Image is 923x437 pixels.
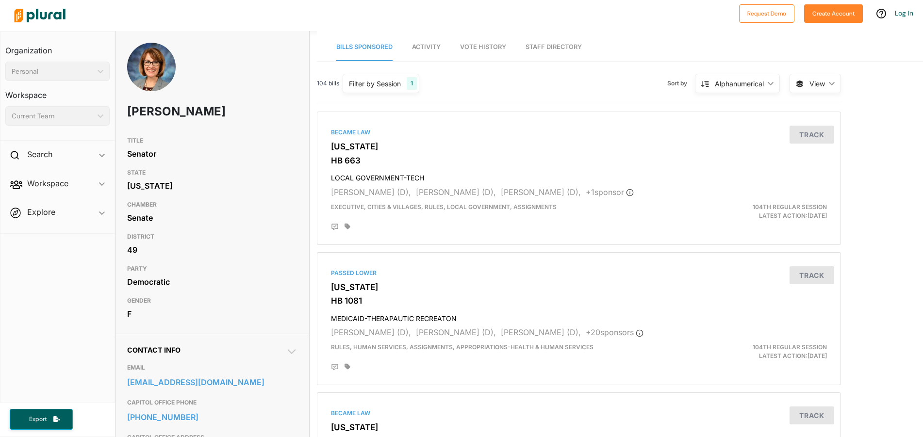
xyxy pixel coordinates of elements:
[127,210,297,225] div: Senate
[336,43,393,50] span: Bills Sponsored
[895,9,913,17] a: Log In
[5,81,110,102] h3: Workspace
[790,126,834,144] button: Track
[331,169,827,182] h4: LOCAL GOVERNMENT-TECH
[416,327,496,337] span: [PERSON_NAME] (D),
[331,203,557,210] span: Executive, Cities & Villages, Rules, Local Government, Assignments
[331,142,827,151] h3: [US_STATE]
[336,33,393,61] a: Bills Sponsored
[331,282,827,292] h3: [US_STATE]
[790,266,834,284] button: Track
[127,362,297,373] h3: EMAIL
[586,327,643,337] span: + 20 sponsor s
[739,8,794,18] a: Request Demo
[664,203,834,220] div: Latest Action: [DATE]
[127,243,297,257] div: 49
[5,36,110,58] h3: Organization
[127,199,297,210] h3: CHAMBER
[664,343,834,360] div: Latest Action: [DATE]
[331,422,827,432] h3: [US_STATE]
[331,156,827,165] h3: HB 663
[715,79,764,89] div: Alphanumerical
[127,146,297,161] div: Senator
[345,363,350,370] div: Add tags
[317,79,339,88] span: 104 bills
[349,79,401,89] div: Filter by Session
[127,307,297,321] div: F
[27,149,52,160] h2: Search
[753,203,827,210] span: 104th Regular Session
[526,33,582,61] a: Staff Directory
[809,79,825,89] span: View
[753,343,827,351] span: 104th Regular Session
[10,409,73,430] button: Export
[127,43,176,115] img: Headshot of Meg Loughran Cappel
[127,231,297,243] h3: DISTRICT
[412,43,441,50] span: Activity
[127,97,230,126] h1: [PERSON_NAME]
[12,111,94,121] div: Current Team
[127,397,297,408] h3: CAPITOL OFFICE PHONE
[127,135,297,146] h3: TITLE
[331,327,411,337] span: [PERSON_NAME] (D),
[739,4,794,23] button: Request Demo
[12,66,94,77] div: Personal
[667,79,695,88] span: Sort by
[790,406,834,424] button: Track
[331,409,827,418] div: Became Law
[127,167,297,178] h3: STATE
[127,263,297,275] h3: PARTY
[331,296,827,306] h3: HB 1081
[501,327,581,337] span: [PERSON_NAME] (D),
[331,269,827,277] div: Passed Lower
[501,187,581,197] span: [PERSON_NAME] (D),
[345,223,350,230] div: Add tags
[331,343,593,351] span: Rules, Human Services, Assignments, Appropriations-Health & Human Services
[412,33,441,61] a: Activity
[331,128,827,137] div: Became Law
[127,295,297,307] h3: GENDER
[127,178,297,193] div: [US_STATE]
[331,363,339,371] div: Add Position Statement
[407,77,417,90] div: 1
[127,375,297,389] a: [EMAIL_ADDRESS][DOMAIN_NAME]
[460,43,506,50] span: Vote History
[127,410,297,424] a: [PHONE_NUMBER]
[331,223,339,231] div: Add Position Statement
[804,4,863,23] button: Create Account
[460,33,506,61] a: Vote History
[331,310,827,323] h4: MEDICAID-THERAPAUTIC RECREATON
[127,275,297,289] div: Democratic
[22,415,53,423] span: Export
[586,187,634,197] span: + 1 sponsor
[331,187,411,197] span: [PERSON_NAME] (D),
[804,8,863,18] a: Create Account
[127,346,181,354] span: Contact Info
[416,187,496,197] span: [PERSON_NAME] (D),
